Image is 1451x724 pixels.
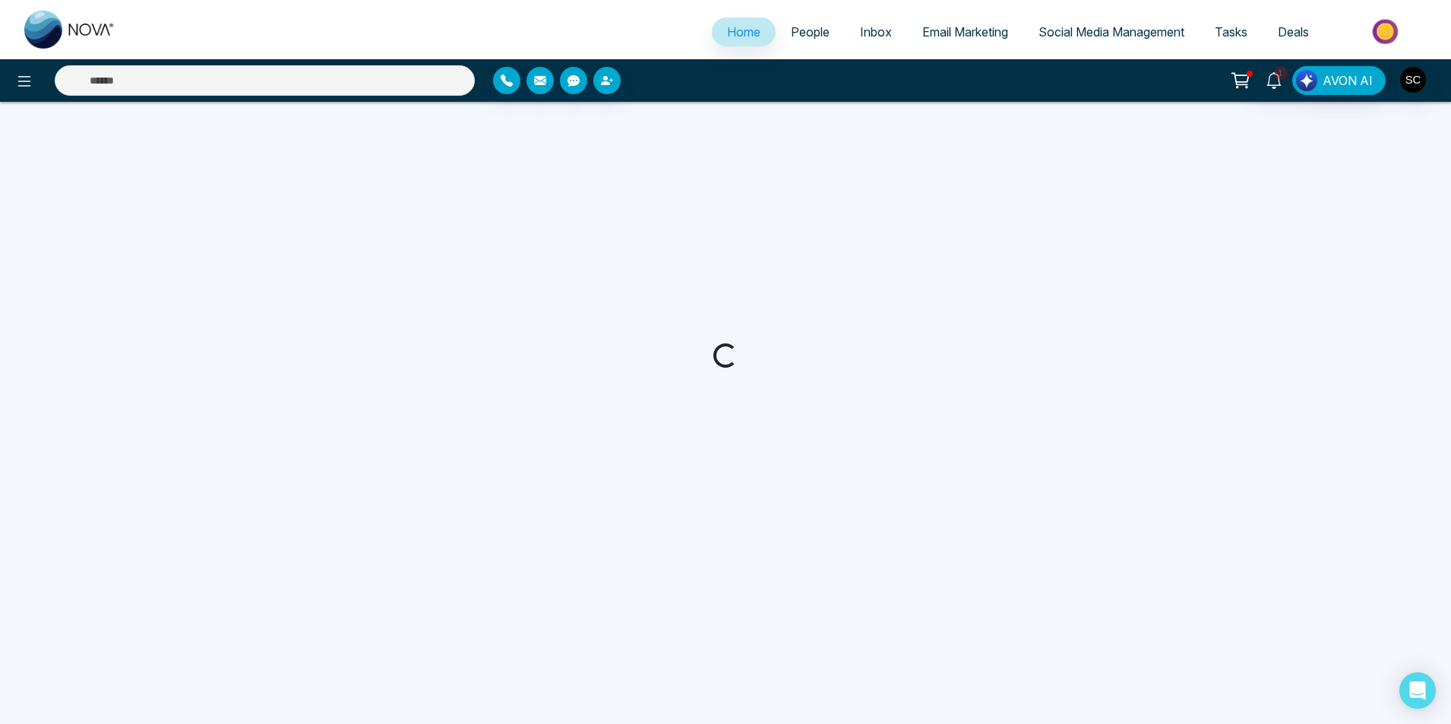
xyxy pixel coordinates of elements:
a: Inbox [845,17,907,46]
img: Nova CRM Logo [24,11,115,49]
span: Social Media Management [1038,24,1184,40]
span: People [791,24,830,40]
span: Tasks [1215,24,1247,40]
a: Tasks [1200,17,1263,46]
a: People [776,17,845,46]
button: AVON AI [1292,66,1386,95]
span: AVON AI [1323,71,1373,90]
img: User Avatar [1400,67,1426,93]
span: Home [727,24,760,40]
img: Market-place.gif [1332,14,1442,49]
img: Lead Flow [1296,70,1317,91]
span: Email Marketing [922,24,1008,40]
span: Inbox [860,24,892,40]
a: Social Media Management [1023,17,1200,46]
span: Deals [1278,24,1309,40]
div: Open Intercom Messenger [1399,672,1436,709]
span: 1 [1274,66,1288,80]
a: Home [712,17,776,46]
a: Deals [1263,17,1324,46]
a: 1 [1256,66,1292,93]
a: Email Marketing [907,17,1023,46]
